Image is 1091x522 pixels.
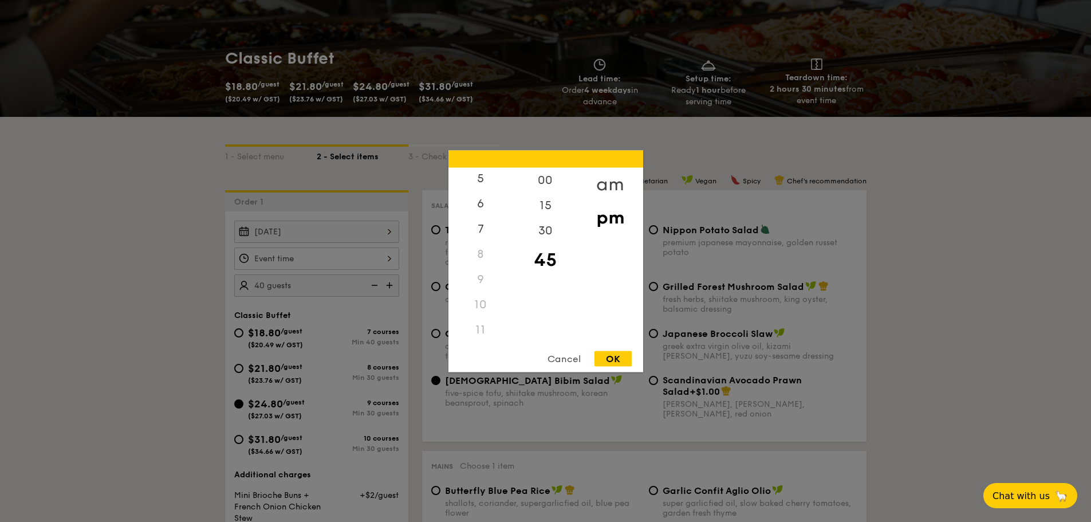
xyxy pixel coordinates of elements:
[448,317,513,342] div: 11
[513,218,578,243] div: 30
[1054,489,1068,503] span: 🦙
[536,351,592,366] div: Cancel
[448,191,513,216] div: 6
[578,201,643,234] div: pm
[992,490,1050,501] span: Chat with us
[594,351,632,366] div: OK
[448,266,513,292] div: 9
[513,167,578,193] div: 00
[513,243,578,276] div: 45
[448,292,513,317] div: 10
[448,166,513,191] div: 5
[448,241,513,266] div: 8
[448,216,513,241] div: 7
[983,483,1077,508] button: Chat with us🦙
[578,167,643,201] div: am
[513,193,578,218] div: 15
